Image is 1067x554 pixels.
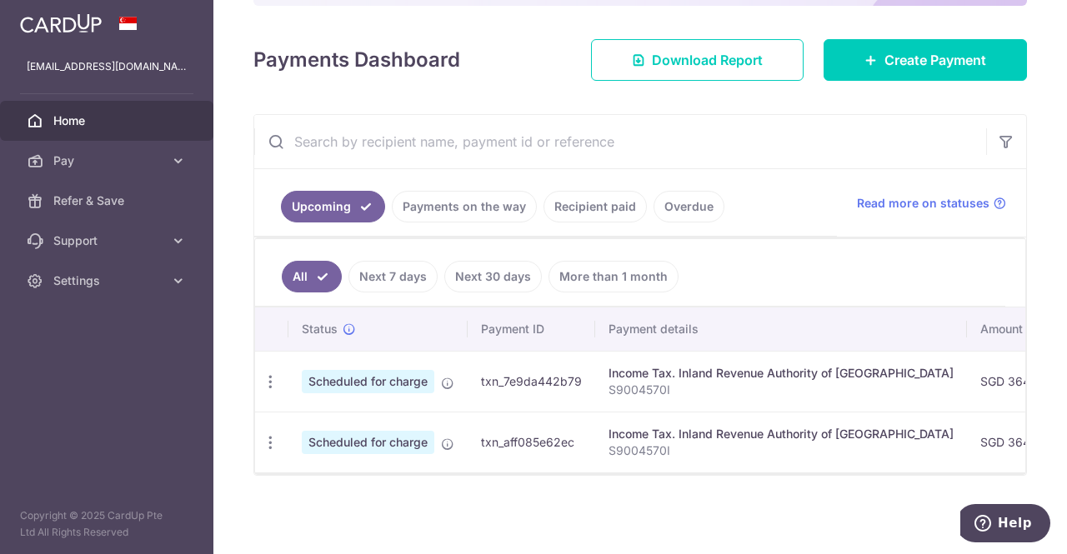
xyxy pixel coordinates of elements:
span: Refer & Save [53,192,163,209]
a: Create Payment [824,39,1027,81]
span: Amount [980,321,1023,337]
div: Income Tax. Inland Revenue Authority of [GEOGRAPHIC_DATA] [609,365,954,382]
iframe: Opens a widget where you can find more information [960,504,1050,546]
td: SGD 364.20 [967,351,1062,412]
span: Settings [53,272,163,289]
th: Payment ID [468,307,595,351]
h4: Payments Dashboard [253,45,460,75]
td: txn_7e9da442b79 [468,351,595,412]
a: All [282,261,342,292]
span: Support [53,232,163,249]
span: Status [302,321,338,337]
th: Payment details [595,307,967,351]
a: Upcoming [281,191,385,222]
a: Payments on the way [392,191,537,222]
a: More than 1 month [549,261,679,292]
a: Read more on statuses [857,195,1006,212]
span: Create Payment [884,50,986,70]
span: Read more on statuses [857,195,989,212]
img: CardUp [20,13,102,33]
a: Overdue [654,191,724,222]
div: Income Tax. Inland Revenue Authority of [GEOGRAPHIC_DATA] [609,426,954,442]
span: Pay [53,152,163,169]
input: Search by recipient name, payment id or reference [254,115,986,168]
a: Download Report [591,39,804,81]
span: Home [53,112,163,129]
span: Scheduled for charge [302,431,434,454]
p: [EMAIL_ADDRESS][DOMAIN_NAME] [27,58,187,75]
td: txn_aff085e62ec [468,412,595,472]
p: S9004570I [609,382,954,398]
a: Recipient paid [544,191,647,222]
a: Next 30 days [444,261,542,292]
a: Next 7 days [348,261,438,292]
p: S9004570I [609,442,954,459]
td: SGD 364.20 [967,412,1062,472]
span: Scheduled for charge [302,370,434,393]
span: Download Report [652,50,763,70]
